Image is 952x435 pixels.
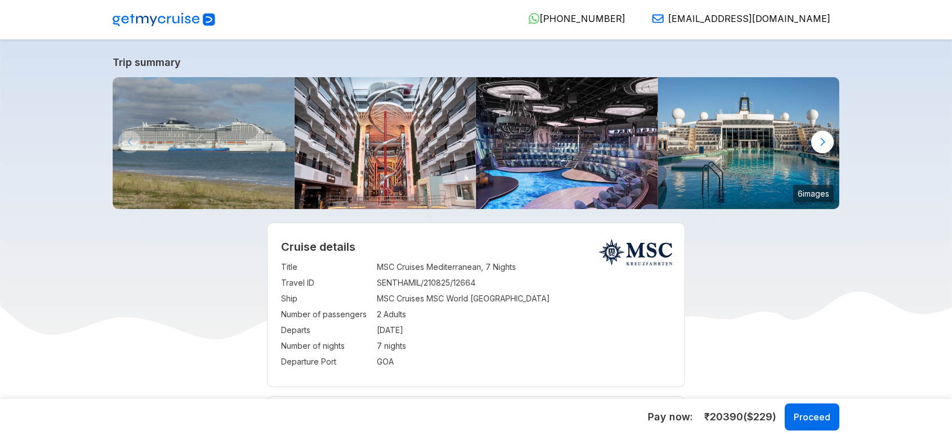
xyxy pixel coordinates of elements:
[668,13,830,24] span: [EMAIL_ADDRESS][DOMAIN_NAME]
[371,259,377,275] td: :
[281,291,371,307] td: Ship
[793,185,834,202] small: 6 images
[377,259,671,275] td: MSC Cruises Mediterranean, 7 Nights
[643,13,830,24] a: [EMAIL_ADDRESS][DOMAIN_NAME]
[113,77,295,209] img: MSC_World_Europa_La_Rochelle.jpg
[281,354,371,370] td: Departure Port
[377,354,671,370] td: GOA
[377,322,671,338] td: [DATE]
[785,403,839,430] button: Proceed
[377,275,671,291] td: SENTHAMIL/210825/12664
[281,322,371,338] td: Departs
[377,338,671,354] td: 7 nights
[540,13,625,24] span: [PHONE_NUMBER]
[281,307,371,322] td: Number of passengers
[377,291,671,307] td: MSC Cruises MSC World [GEOGRAPHIC_DATA]
[371,354,377,370] td: :
[648,410,693,424] h5: Pay now:
[113,56,839,68] a: Trip summary
[377,307,671,322] td: 2 Adults
[281,275,371,291] td: Travel ID
[704,410,776,424] span: ₹ 20390 ($ 229 )
[652,13,664,24] img: Email
[371,291,377,307] td: :
[519,13,625,24] a: [PHONE_NUMBER]
[281,240,671,254] h2: Cruise details
[476,77,658,209] img: msc-world-europa-panorama-lounge.jpg
[371,275,377,291] td: :
[281,259,371,275] td: Title
[658,77,840,209] img: msc-world-america-la-plage-pool.jpg
[295,77,477,209] img: eu_ground-breaking-design.jpg
[371,307,377,322] td: :
[371,338,377,354] td: :
[371,322,377,338] td: :
[281,338,371,354] td: Number of nights
[528,13,540,24] img: WhatsApp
